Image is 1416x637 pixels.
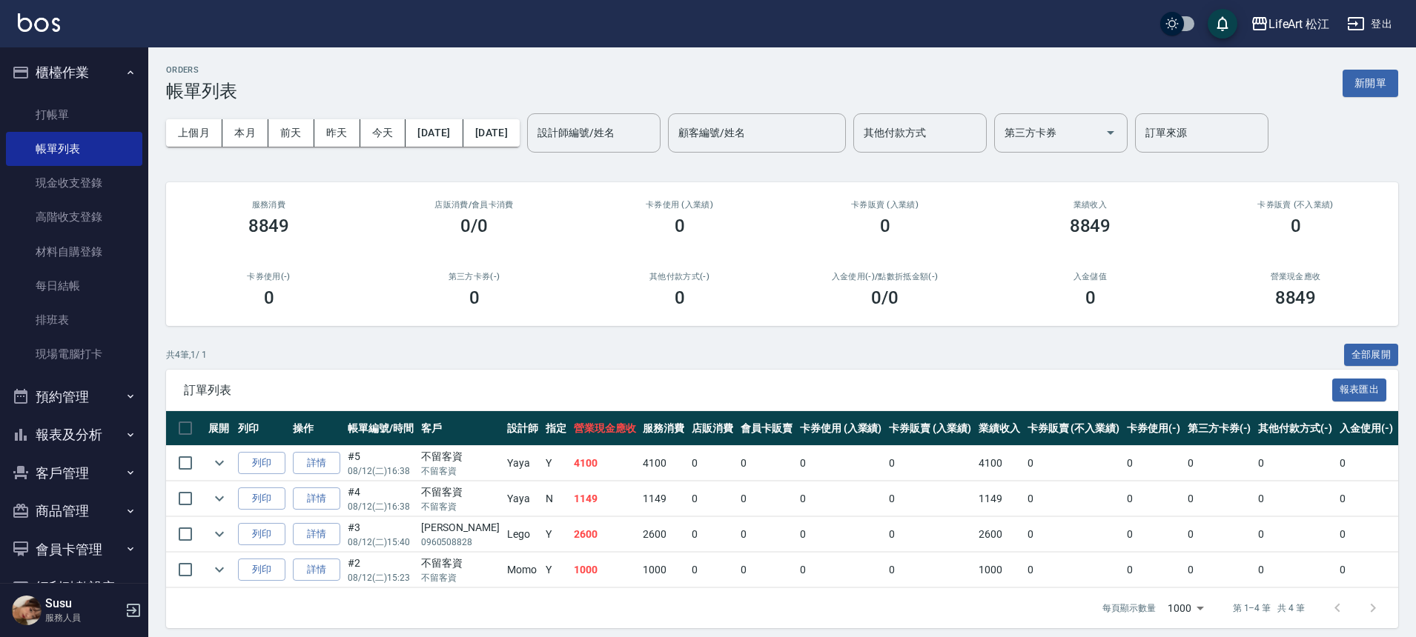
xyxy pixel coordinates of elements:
button: 全部展開 [1344,344,1399,367]
td: Yaya [503,481,542,516]
td: 0 [796,553,886,587]
button: 上個月 [166,119,222,147]
td: 2600 [639,517,688,552]
button: 櫃檯作業 [6,53,142,92]
h3: 0/0 [460,216,488,236]
button: [DATE] [406,119,463,147]
td: 0 [1254,553,1336,587]
a: 詳情 [293,558,340,581]
td: 0 [796,517,886,552]
button: Open [1099,121,1122,144]
button: 列印 [238,523,285,546]
th: 列印 [234,411,289,446]
button: 商品管理 [6,492,142,530]
td: 0 [688,517,737,552]
button: save [1208,9,1237,39]
button: 報表匯出 [1332,378,1387,401]
div: 不留客資 [421,484,500,500]
button: 預約管理 [6,378,142,416]
button: expand row [208,558,231,581]
button: 報表及分析 [6,416,142,454]
td: 0 [1123,553,1184,587]
th: 會員卡販賣 [737,411,796,446]
a: 現場電腦打卡 [6,337,142,371]
button: LifeArt 松江 [1245,9,1336,39]
th: 卡券使用 (入業績) [796,411,886,446]
th: 卡券販賣 (不入業績) [1024,411,1123,446]
th: 業績收入 [975,411,1024,446]
td: 1000 [570,553,640,587]
a: 材料自購登錄 [6,235,142,269]
td: 0 [1024,446,1123,481]
td: 0 [1184,446,1255,481]
th: 營業現金應收 [570,411,640,446]
td: 1000 [975,553,1024,587]
h3: 帳單列表 [166,81,237,101]
button: 紅利點數設定 [6,568,142,607]
td: 0 [688,481,737,516]
h3: 服務消費 [184,200,354,210]
h2: 卡券使用 (入業績) [595,200,764,210]
p: 不留客資 [421,500,500,513]
th: 其他付款方式(-) [1254,411,1336,446]
button: 今天 [360,119,406,147]
h3: 0 [264,287,274,308]
td: 2600 [570,517,640,552]
h3: 8849 [1275,287,1317,308]
h3: 0 [675,216,685,236]
h2: 卡券販賣 (入業績) [800,200,970,210]
td: Momo [503,553,542,587]
td: 0 [1336,553,1397,587]
button: 昨天 [314,119,360,147]
td: 4100 [975,446,1024,481]
td: 0 [1336,481,1397,516]
p: 08/12 (二) 16:38 [348,500,414,513]
td: 4100 [570,446,640,481]
button: 列印 [238,487,285,510]
a: 每日結帳 [6,269,142,303]
td: 0 [688,553,737,587]
td: 1149 [975,481,1024,516]
button: 列印 [238,558,285,581]
a: 報表匯出 [1332,382,1387,396]
div: [PERSON_NAME] [421,520,500,536]
td: 0 [796,446,886,481]
td: 0 [885,446,975,481]
th: 帳單編號/時間 [344,411,417,446]
td: 0 [1123,446,1184,481]
td: #3 [344,517,417,552]
h2: 入金儲值 [1005,272,1175,281]
a: 詳情 [293,452,340,475]
td: 0 [1184,553,1255,587]
th: 操作 [289,411,344,446]
td: 0 [737,481,796,516]
h2: 入金使用(-) /點數折抵金額(-) [800,272,970,281]
a: 帳單列表 [6,132,142,166]
h2: 其他付款方式(-) [595,272,764,281]
h3: 8849 [1070,216,1111,236]
a: 詳情 [293,523,340,546]
button: 登出 [1341,10,1398,38]
p: 每頁顯示數量 [1102,601,1156,615]
p: 不留客資 [421,464,500,478]
td: 0 [737,446,796,481]
h3: 0 /0 [871,287,899,308]
a: 新開單 [1343,76,1398,90]
td: 0 [1254,481,1336,516]
td: 0 [737,517,796,552]
td: 0 [1024,517,1123,552]
td: Lego [503,517,542,552]
td: 0 [737,553,796,587]
td: 0 [1254,517,1336,552]
img: Logo [18,13,60,32]
div: 不留客資 [421,449,500,464]
th: 展開 [205,411,234,446]
td: #2 [344,553,417,587]
h3: 8849 [248,216,290,236]
td: 2600 [975,517,1024,552]
th: 第三方卡券(-) [1184,411,1255,446]
p: 第 1–4 筆 共 4 筆 [1233,601,1305,615]
th: 入金使用(-) [1336,411,1397,446]
td: 0 [1123,481,1184,516]
button: 列印 [238,452,285,475]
